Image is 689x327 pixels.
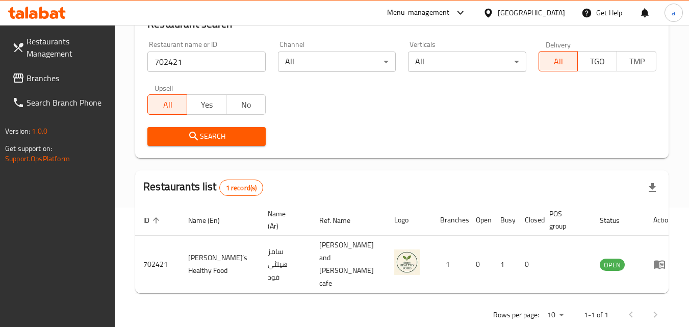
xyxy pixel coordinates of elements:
span: 1 record(s) [220,183,263,193]
p: Rows per page: [493,309,539,321]
button: Yes [187,94,226,115]
td: 702421 [135,236,180,293]
td: 0 [468,236,492,293]
div: Total records count [219,180,264,196]
span: POS group [549,208,579,232]
th: Branches [432,205,468,236]
div: Menu-management [387,7,450,19]
div: Menu [653,258,672,270]
th: Open [468,205,492,236]
div: All [278,52,396,72]
span: Search Branch Phone [27,96,107,109]
td: 0 [517,236,541,293]
span: Restaurants Management [27,35,107,60]
span: All [543,54,574,69]
span: Search [156,130,257,143]
input: Search for restaurant name or ID.. [147,52,265,72]
div: Rows per page: [543,308,568,323]
table: enhanced table [135,205,680,293]
span: Branches [27,72,107,84]
a: Support.OpsPlatform [5,152,70,165]
td: 1 [432,236,468,293]
button: Search [147,127,265,146]
span: Yes [191,97,222,112]
h2: Restaurant search [147,16,656,32]
span: No [231,97,262,112]
button: TGO [577,51,617,71]
a: Branches [4,66,115,90]
span: ID [143,214,163,227]
button: All [539,51,578,71]
button: No [226,94,266,115]
h2: Restaurants list [143,179,263,196]
span: 1.0.0 [32,124,47,138]
span: Name (Ar) [268,208,299,232]
span: Name (En) [188,214,233,227]
span: OPEN [600,259,625,271]
td: [PERSON_NAME]’s Healthy Food [180,236,260,293]
a: Restaurants Management [4,29,115,66]
div: Export file [640,175,665,200]
button: All [147,94,187,115]
span: Ref. Name [319,214,364,227]
span: Version: [5,124,30,138]
span: a [672,7,675,18]
span: TGO [582,54,613,69]
span: Get support on: [5,142,52,155]
th: Closed [517,205,541,236]
div: All [408,52,526,72]
th: Busy [492,205,517,236]
td: [PERSON_NAME] and [PERSON_NAME] cafe [311,236,386,293]
label: Delivery [546,41,571,48]
button: TMP [617,51,656,71]
td: سامز هيلثي فود [260,236,311,293]
span: All [152,97,183,112]
span: TMP [621,54,652,69]
label: Upsell [155,84,173,91]
div: [GEOGRAPHIC_DATA] [498,7,565,18]
a: Search Branch Phone [4,90,115,115]
p: 1-1 of 1 [584,309,608,321]
span: Status [600,214,633,227]
img: SAM’s Healthy Food [394,249,420,275]
th: Action [645,205,680,236]
th: Logo [386,205,432,236]
td: 1 [492,236,517,293]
